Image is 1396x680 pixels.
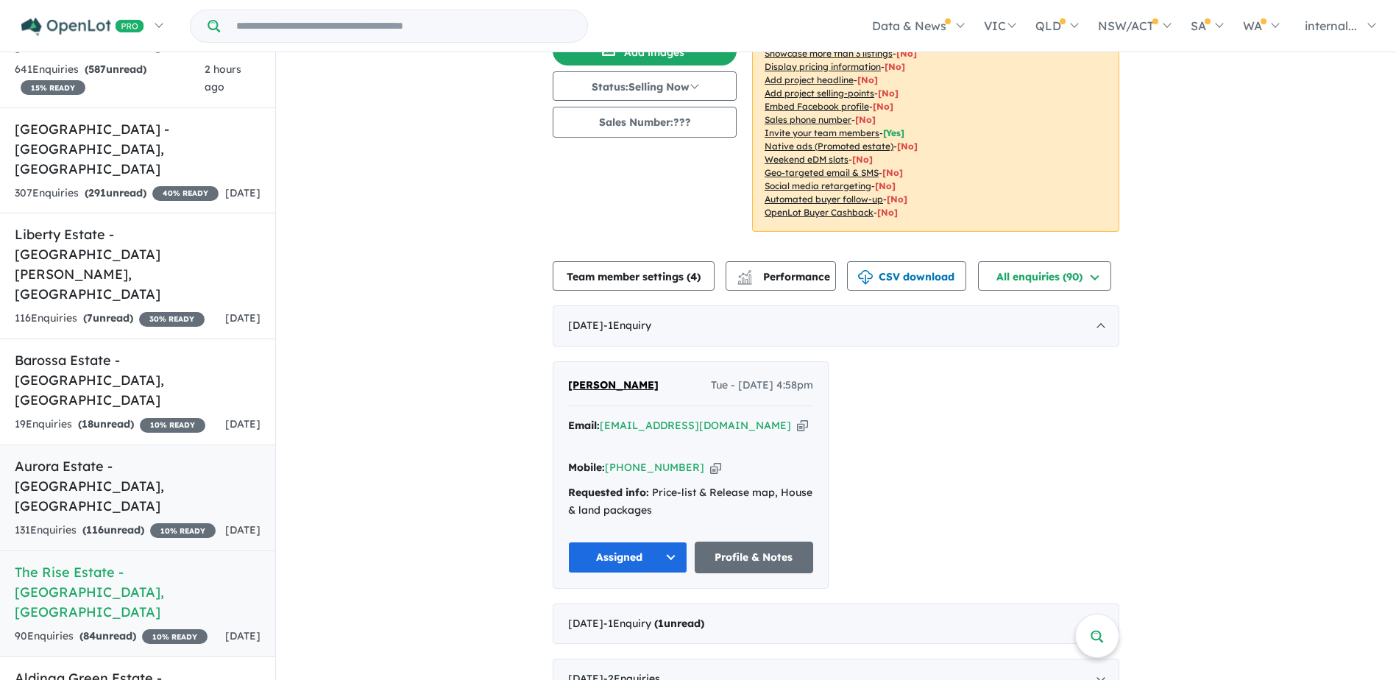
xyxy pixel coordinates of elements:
[15,310,205,327] div: 116 Enquir ies
[658,617,664,630] span: 1
[765,88,874,99] u: Add project selling-points
[15,522,216,539] div: 131 Enquir ies
[605,461,704,474] a: [PHONE_NUMBER]
[15,562,261,622] h5: The Rise Estate - [GEOGRAPHIC_DATA] , [GEOGRAPHIC_DATA]
[225,523,261,536] span: [DATE]
[568,419,600,432] strong: Email:
[15,456,261,516] h5: Aurora Estate - [GEOGRAPHIC_DATA] , [GEOGRAPHIC_DATA]
[553,71,737,101] button: Status:Selling Now
[603,617,704,630] span: - 1 Enquir y
[765,141,893,152] u: Native ads (Promoted estate)
[568,542,687,573] button: Assigned
[885,61,905,72] span: [ No ]
[1305,18,1357,33] span: internal...
[740,270,830,283] span: Performance
[887,194,907,205] span: [No]
[896,48,917,59] span: [ No ]
[88,186,106,199] span: 291
[15,185,219,202] div: 307 Enquir ies
[877,207,898,218] span: [No]
[695,542,814,573] a: Profile & Notes
[152,186,219,201] span: 40 % READY
[568,484,813,520] div: Price-list & Release map, House & land packages
[140,418,205,433] span: 10 % READY
[852,154,873,165] span: [No]
[878,88,899,99] span: [ No ]
[21,18,144,36] img: Openlot PRO Logo White
[654,617,704,630] strong: ( unread)
[86,523,104,536] span: 116
[765,207,874,218] u: OpenLot Buyer Cashback
[873,101,893,112] span: [ No ]
[765,61,881,72] u: Display pricing information
[225,186,261,199] span: [DATE]
[78,417,134,431] strong: ( unread)
[568,378,659,392] span: [PERSON_NAME]
[765,154,848,165] u: Weekend eDM slots
[85,186,146,199] strong: ( unread)
[150,523,216,538] span: 10 % READY
[797,418,808,433] button: Copy
[710,460,721,475] button: Copy
[139,312,205,327] span: 30 % READY
[600,419,791,432] a: [EMAIL_ADDRESS][DOMAIN_NAME]
[738,270,751,278] img: line-chart.svg
[726,261,836,291] button: Performance
[858,270,873,285] img: download icon
[225,311,261,325] span: [DATE]
[875,180,896,191] span: [No]
[897,141,918,152] span: [No]
[765,101,869,112] u: Embed Facebook profile
[765,194,883,205] u: Automated buyer follow-up
[855,114,876,125] span: [ No ]
[765,74,854,85] u: Add project headline
[225,417,261,431] span: [DATE]
[883,127,904,138] span: [ Yes ]
[223,10,584,42] input: Try estate name, suburb, builder or developer
[765,114,851,125] u: Sales phone number
[15,61,205,96] div: 641 Enquir ies
[711,377,813,394] span: Tue - [DATE] 4:58pm
[15,119,261,179] h5: [GEOGRAPHIC_DATA] - [GEOGRAPHIC_DATA] , [GEOGRAPHIC_DATA]
[765,127,879,138] u: Invite your team members
[15,224,261,304] h5: Liberty Estate - [GEOGRAPHIC_DATA][PERSON_NAME] , [GEOGRAPHIC_DATA]
[15,416,205,433] div: 19 Enquir ies
[87,311,93,325] span: 7
[765,180,871,191] u: Social media retargeting
[83,311,133,325] strong: ( unread)
[765,48,893,59] u: Showcase more than 3 listings
[847,261,966,291] button: CSV download
[568,461,605,474] strong: Mobile:
[85,63,146,76] strong: ( unread)
[553,305,1119,347] div: [DATE]
[21,80,85,95] span: 15 % READY
[690,270,697,283] span: 4
[82,417,93,431] span: 18
[15,628,208,645] div: 90 Enquir ies
[553,107,737,138] button: Sales Number:???
[568,486,649,499] strong: Requested info:
[15,350,261,410] h5: Barossa Estate - [GEOGRAPHIC_DATA] , [GEOGRAPHIC_DATA]
[79,629,136,642] strong: ( unread)
[978,261,1111,291] button: All enquiries (90)
[568,377,659,394] a: [PERSON_NAME]
[882,167,903,178] span: [No]
[857,74,878,85] span: [ No ]
[225,629,261,642] span: [DATE]
[603,319,651,332] span: - 1 Enquir y
[82,523,144,536] strong: ( unread)
[83,629,96,642] span: 84
[737,275,752,284] img: bar-chart.svg
[142,629,208,644] span: 10 % READY
[765,167,879,178] u: Geo-targeted email & SMS
[553,603,1119,645] div: [DATE]
[553,261,715,291] button: Team member settings (4)
[88,63,106,76] span: 587
[205,63,241,93] span: 2 hours ago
